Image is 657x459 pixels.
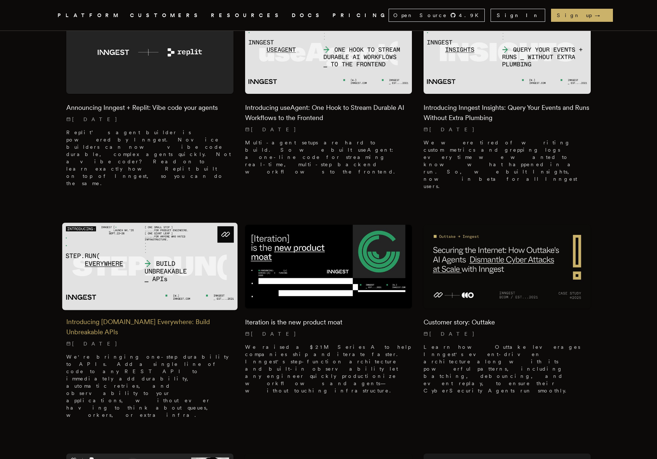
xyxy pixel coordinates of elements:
a: Featured image for Introducing useAgent: One Hook to Stream Durable AI Workflows to the Frontend ... [245,11,412,181]
p: [DATE] [424,126,591,133]
p: Replit’s agent builder is powered by Inngest. Novice builders can now vibe code durable, complex ... [66,129,233,187]
p: [DATE] [66,116,233,123]
h2: Announcing Inngest + Replit: Vibe code your agents [66,103,233,113]
img: Featured image for Introducing Step.Run Everywhere: Build Unbreakable APIs blog post [62,223,238,310]
h2: Introducing [DOMAIN_NAME] Everywhere: Build Unbreakable APIs [66,317,233,337]
p: [DATE] [245,126,412,133]
img: Featured image for Introducing Inngest Insights: Query Your Events and Runs Without Extra Plumbin... [424,11,591,94]
h2: Introducing useAgent: One Hook to Stream Durable AI Workflows to the Frontend [245,103,412,123]
p: [DATE] [245,330,412,338]
p: [DATE] [66,340,233,347]
a: DOCS [292,11,324,20]
a: Featured image for Introducing Step.Run Everywhere: Build Unbreakable APIs blog postIntroducing [... [66,225,233,424]
p: Learn how Outtake leverages Inngest's event-driven architecture along with its powerful patterns,... [424,343,591,394]
a: PRICING [333,11,389,20]
h2: Customer story: Outtake [424,317,591,327]
span: Open Source [393,12,447,19]
p: We raised a $21M Series A to help companies ship and iterate faster. Inngest's step-function arch... [245,343,412,394]
p: We were tired of writing custom metrics and grepping logs every time we wanted to know what happe... [424,139,591,190]
h2: Introducing Inngest Insights: Query Your Events and Runs Without Extra Plumbing [424,103,591,123]
button: PLATFORM [58,11,121,20]
a: Featured image for Announcing Inngest + Replit: Vibe code your agents blog postAnnouncing Inngest... [66,11,233,193]
span: → [595,12,607,19]
span: 4.9 K [459,12,483,19]
a: Featured image for Introducing Inngest Insights: Query Your Events and Runs Without Extra Plumbin... [424,11,591,196]
a: Sign up [551,9,613,22]
img: Featured image for Introducing useAgent: One Hook to Stream Durable AI Workflows to the Frontend ... [245,11,412,94]
a: Sign In [491,9,545,22]
p: [DATE] [424,330,591,338]
button: RESOURCES [211,11,283,20]
p: We're bringing one-step durability to APIs. Add a single line of code to any REST API to immediat... [66,353,233,419]
a: Featured image for Iteration is the new product moat blog postIteration is the new product moat[D... [245,225,412,400]
a: CUSTOMERS [130,11,202,20]
p: Multi-agent setups are hard to build. So we built useAgent: a one-line code for streaming real-ti... [245,139,412,175]
a: Featured image for Customer story: Outtake blog postCustomer story: Outtake[DATE] Learn how Outta... [424,225,591,400]
img: Featured image for Iteration is the new product moat blog post [245,225,412,308]
img: Featured image for Announcing Inngest + Replit: Vibe code your agents blog post [66,11,233,94]
img: Featured image for Customer story: Outtake blog post [424,225,591,308]
h2: Iteration is the new product moat [245,317,412,327]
